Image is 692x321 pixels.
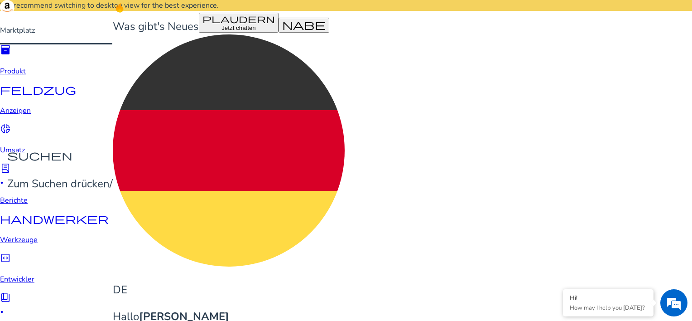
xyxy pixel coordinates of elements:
span: Jetzt chatten [221,24,256,31]
span: Was gibt's Neues [113,19,199,34]
span: plaudern [202,14,275,23]
p: DE [113,282,345,298]
span: Nabe [282,19,326,30]
div: Hi! [570,294,647,302]
button: Nabe [279,18,329,33]
p: How may I help you today? [570,304,647,312]
button: plaudernJetzt chatten [199,13,279,33]
img: de.svg [113,34,345,267]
